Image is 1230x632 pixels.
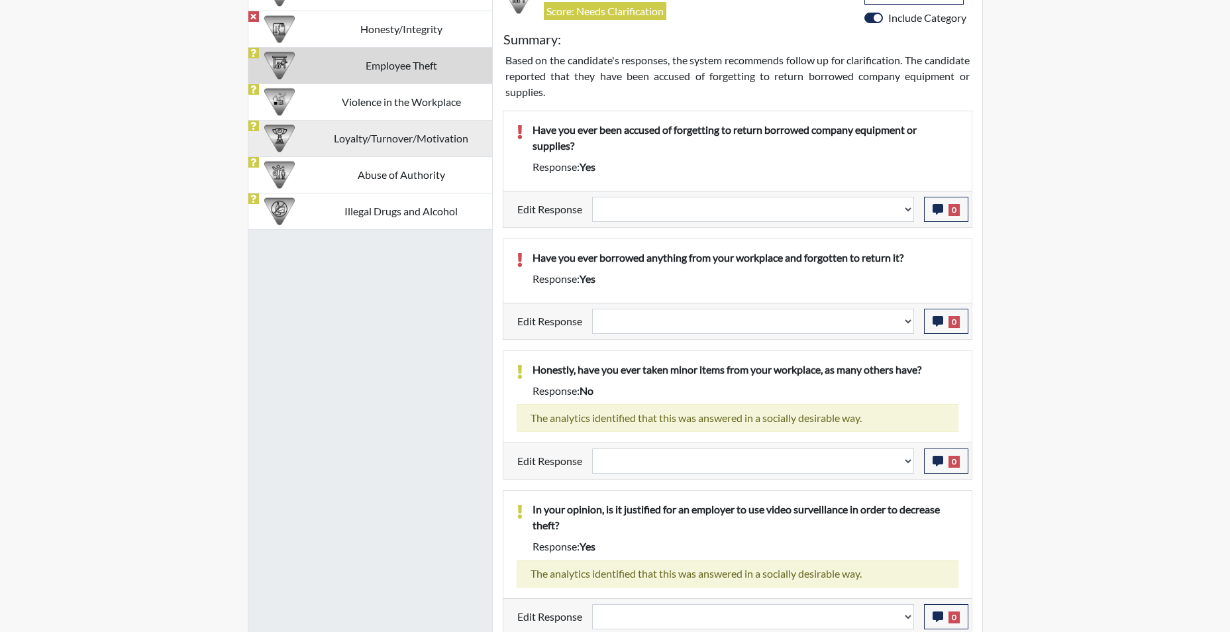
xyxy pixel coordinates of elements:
button: 0 [924,197,968,222]
h5: Summary: [503,31,561,47]
div: Response: [523,539,968,554]
img: CATEGORY%20ICON-01.94e51fac.png [264,160,295,190]
span: yes [580,272,595,285]
label: Edit Response [517,604,582,629]
div: Update the test taker's response, the change might impact the score [582,309,924,334]
p: In your opinion, is it justified for an employer to use video surveillance in order to decrease t... [533,501,958,533]
td: Abuse of Authority [311,156,492,193]
button: 0 [924,309,968,334]
img: CATEGORY%20ICON-12.0f6f1024.png [264,196,295,227]
img: CATEGORY%20ICON-11.a5f294f4.png [264,14,295,44]
div: Update the test taker's response, the change might impact the score [582,197,924,222]
p: Have you ever borrowed anything from your workplace and forgotten to return it? [533,250,958,266]
div: The analytics identified that this was answered in a socially desirable way. [517,404,958,432]
div: Response: [523,159,968,175]
p: Honestly, have you ever taken minor items from your workplace, as many others have? [533,362,958,378]
span: 0 [948,611,960,623]
img: CATEGORY%20ICON-26.eccbb84f.png [264,87,295,117]
div: Response: [523,271,968,287]
td: Loyalty/Turnover/Motivation [311,120,492,156]
span: no [580,384,593,397]
p: Based on the candidate's responses, the system recommends follow up for clarification. The candid... [505,52,970,100]
td: Violence in the Workplace [311,83,492,120]
img: CATEGORY%20ICON-17.40ef8247.png [264,123,295,154]
label: Include Category [888,10,966,26]
label: Edit Response [517,448,582,474]
button: 0 [924,448,968,474]
span: yes [580,540,595,553]
span: 0 [948,456,960,468]
label: Edit Response [517,197,582,222]
span: 0 [948,204,960,216]
div: Update the test taker's response, the change might impact the score [582,448,924,474]
button: 0 [924,604,968,629]
div: Response: [523,383,968,399]
span: Score: Needs Clarification [544,2,666,20]
img: CATEGORY%20ICON-07.58b65e52.png [264,50,295,81]
label: Edit Response [517,309,582,334]
p: Have you ever been accused of forgetting to return borrowed company equipment or supplies? [533,122,958,154]
span: yes [580,160,595,173]
td: Employee Theft [311,47,492,83]
td: Honesty/Integrity [311,11,492,47]
div: Update the test taker's response, the change might impact the score [582,604,924,629]
div: The analytics identified that this was answered in a socially desirable way. [517,560,958,588]
span: 0 [948,316,960,328]
td: Illegal Drugs and Alcohol [311,193,492,229]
